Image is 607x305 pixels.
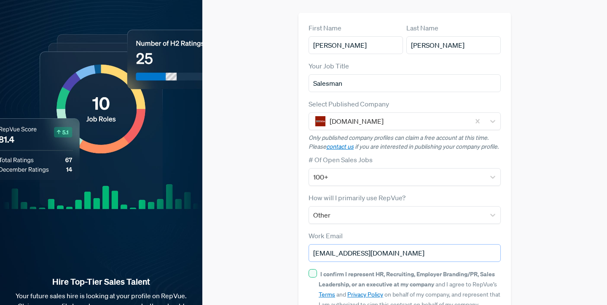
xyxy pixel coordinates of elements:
[319,291,335,298] a: Terms
[315,116,325,126] img: 1000Bulbs.com
[309,74,501,92] input: Title
[309,133,501,151] p: Only published company profiles can claim a free account at this time. Please if you are interest...
[309,244,501,262] input: Email
[309,36,403,54] input: First Name
[406,36,501,54] input: Last Name
[309,231,343,241] label: Work Email
[309,99,389,109] label: Select Published Company
[326,143,354,150] a: contact us
[309,61,349,71] label: Your Job Title
[309,155,373,165] label: # Of Open Sales Jobs
[309,23,341,33] label: First Name
[319,270,495,288] strong: I confirm I represent HR, Recruiting, Employer Branding/PR, Sales Leadership, or an executive at ...
[347,291,383,298] a: Privacy Policy
[406,23,438,33] label: Last Name
[13,276,189,287] strong: Hire Top-Tier Sales Talent
[309,193,406,203] label: How will I primarily use RepVue?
